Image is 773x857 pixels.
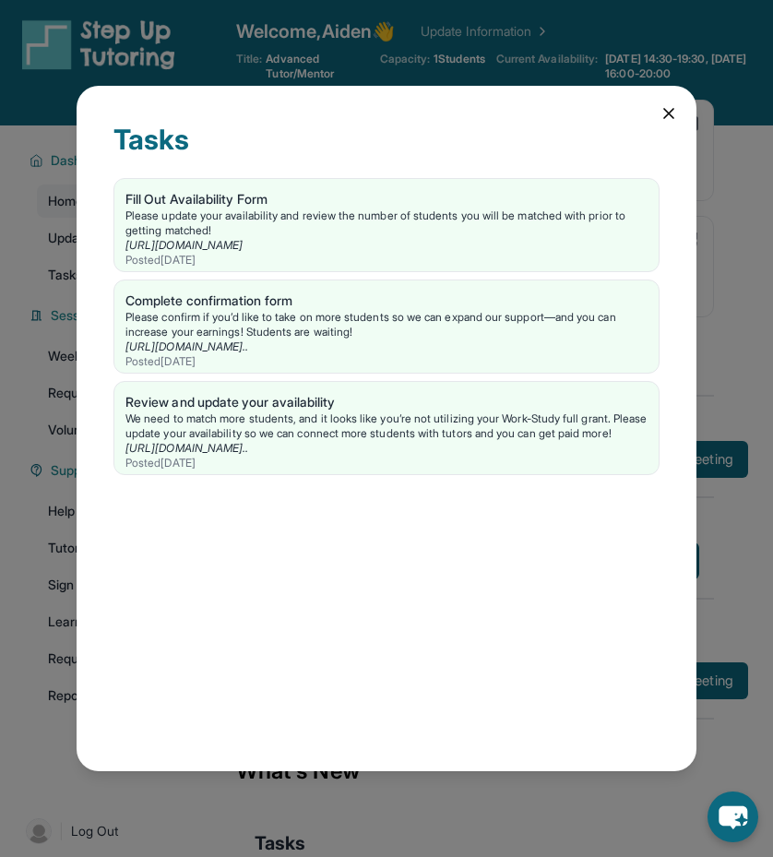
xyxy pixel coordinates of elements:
[708,792,758,842] button: chat-button
[125,190,648,208] div: Fill Out Availability Form
[125,253,648,268] div: Posted [DATE]
[125,354,648,369] div: Posted [DATE]
[125,411,648,441] div: We need to match more students, and it looks like you’re not utilizing your Work-Study full grant...
[125,310,648,339] div: Please confirm if you’d like to take on more students so we can expand our support—and you can in...
[125,441,248,455] a: [URL][DOMAIN_NAME]..
[125,393,648,411] div: Review and update your availability
[114,382,659,474] a: Review and update your availabilityWe need to match more students, and it looks like you’re not u...
[114,280,659,373] a: Complete confirmation formPlease confirm if you’d like to take on more students so we can expand ...
[114,179,659,271] a: Fill Out Availability FormPlease update your availability and review the number of students you w...
[125,238,243,252] a: [URL][DOMAIN_NAME]
[113,123,660,178] div: Tasks
[125,339,248,353] a: [URL][DOMAIN_NAME]..
[125,456,648,470] div: Posted [DATE]
[125,208,648,238] div: Please update your availability and review the number of students you will be matched with prior ...
[125,292,648,310] div: Complete confirmation form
